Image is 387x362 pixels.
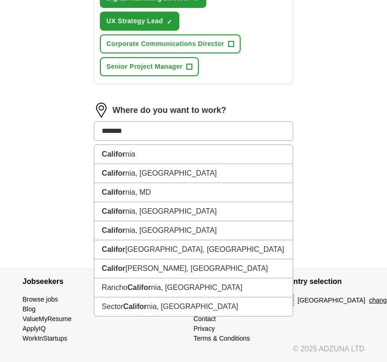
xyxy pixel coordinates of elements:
li: Rancho nia, [GEOGRAPHIC_DATA] [94,278,293,297]
div: © 2025 ADZUNA LTD [15,343,372,362]
span: ✓ [167,18,172,26]
a: Privacy [194,325,215,332]
span: [GEOGRAPHIC_DATA] [298,296,366,305]
li: nia, [GEOGRAPHIC_DATA] [94,164,293,183]
strong: Califor [102,169,125,177]
strong: Califor [102,264,125,272]
a: Contact [194,315,216,323]
li: [GEOGRAPHIC_DATA], [GEOGRAPHIC_DATA] [94,240,293,259]
strong: Califor [102,150,125,158]
a: Blog [23,305,36,313]
button: UX Strategy Lead✓ [100,12,179,31]
strong: Califor [127,283,151,291]
button: Corporate Communications Director [100,34,240,53]
li: nia, [GEOGRAPHIC_DATA] [94,202,293,221]
span: UX Strategy Lead [106,16,163,26]
li: [PERSON_NAME], [GEOGRAPHIC_DATA] [94,259,293,278]
a: ApplyIQ [23,325,46,332]
li: Sector nia, [GEOGRAPHIC_DATA] [94,297,293,316]
a: ValueMyResume [23,315,72,323]
label: Where do you want to work? [112,104,226,117]
button: Senior Project Manager [100,57,199,76]
img: location.png [94,103,109,118]
strong: Califor [102,226,125,234]
li: nia, MD [94,183,293,202]
h4: Country selection [279,269,365,295]
strong: Califor [102,245,125,253]
strong: Califor [102,207,125,215]
li: nia [94,145,293,164]
strong: Califor [102,188,125,196]
a: WorkInStartups [23,335,67,342]
strong: Califor [123,303,147,310]
span: Senior Project Manager [106,62,183,72]
li: nia, [GEOGRAPHIC_DATA] [94,221,293,240]
a: Terms & Conditions [194,335,250,342]
a: Browse jobs [23,296,58,303]
span: Corporate Communications Director [106,39,224,49]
